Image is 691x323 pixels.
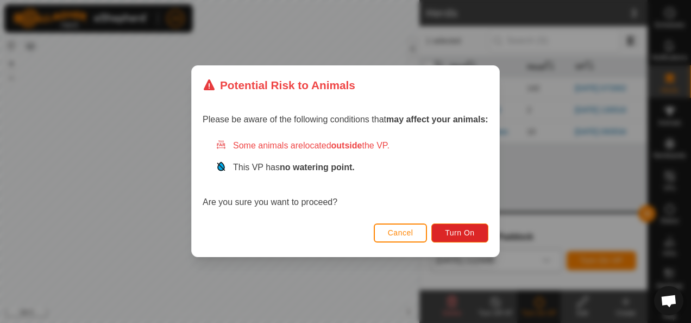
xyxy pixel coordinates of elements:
span: located the VP. [303,141,390,151]
strong: no watering point. [280,163,355,172]
div: Are you sure you want to proceed? [203,140,488,209]
div: Potential Risk to Animals [203,77,355,94]
div: Open chat [654,286,683,315]
span: Cancel [388,229,413,238]
strong: may affect your animals: [386,115,488,125]
span: Turn On [445,229,475,238]
span: This VP has [233,163,355,172]
span: Please be aware of the following conditions that [203,115,488,125]
button: Turn On [432,223,488,243]
strong: outside [331,141,362,151]
button: Cancel [374,223,428,243]
div: Some animals are [216,140,488,153]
